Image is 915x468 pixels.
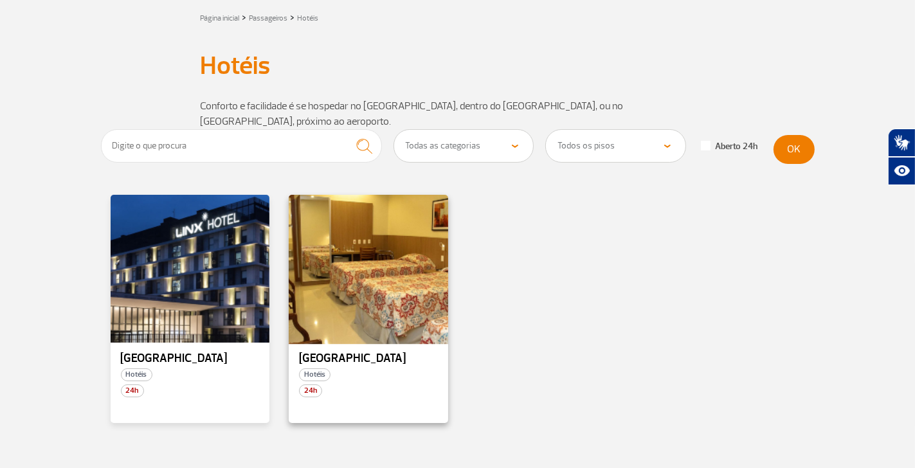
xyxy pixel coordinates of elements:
[249,14,288,23] a: Passageiros
[201,14,240,23] a: Página inicial
[701,141,758,152] label: Aberto 24h
[774,135,815,164] button: OK
[121,352,260,365] p: [GEOGRAPHIC_DATA]
[121,368,152,381] span: Hotéis
[291,10,295,24] a: >
[298,14,319,23] a: Hotéis
[888,129,915,185] div: Plugin de acessibilidade da Hand Talk.
[299,368,331,381] span: Hotéis
[201,98,715,129] p: Conforto e facilidade é se hospedar no [GEOGRAPHIC_DATA], dentro do [GEOGRAPHIC_DATA], ou no [GEO...
[299,384,322,397] span: 24h
[888,129,915,157] button: Abrir tradutor de língua de sinais.
[201,55,715,76] h1: Hotéis
[101,129,383,163] input: Digite o que procura
[888,157,915,185] button: Abrir recursos assistivos.
[299,352,438,365] p: [GEOGRAPHIC_DATA]
[242,10,247,24] a: >
[121,384,144,397] span: 24h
